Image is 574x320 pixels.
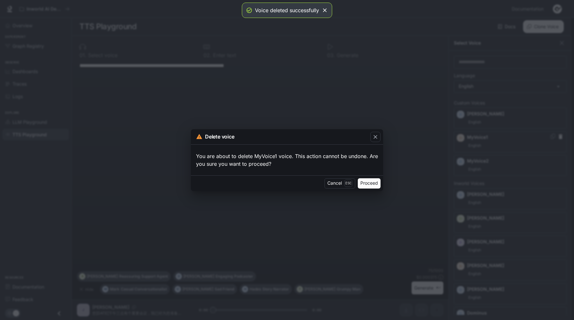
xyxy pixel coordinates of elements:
button: CancelEsc [324,178,355,189]
button: Proceed [358,178,381,189]
p: Delete voice [205,133,234,140]
div: Voice deleted successfully [255,6,319,14]
pre: You are about to delete MyVoice1 voice. This action cannot be undone. Are you sure you want to pr... [196,147,378,173]
p: Esc [344,180,352,187]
